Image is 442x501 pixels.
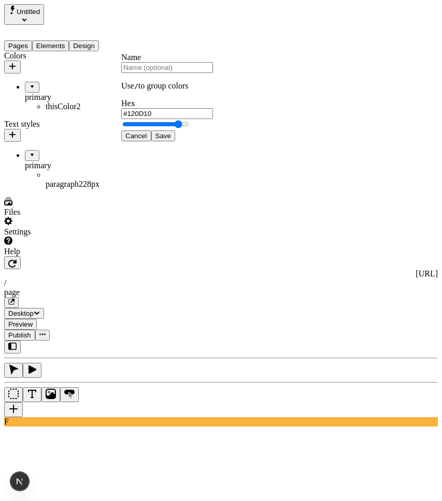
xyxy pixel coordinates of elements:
[46,102,129,111] div: thisColor2
[83,180,99,188] span: 28 px
[4,51,129,61] div: Colors
[23,387,41,402] button: Text
[25,161,129,170] div: primary
[46,180,129,189] div: paragraph2
[4,387,23,402] button: Box
[155,132,171,140] span: Save
[8,331,31,339] span: Publish
[121,62,213,73] input: Name (optional)
[4,227,129,237] div: Settings
[4,247,129,256] div: Help
[60,387,79,402] button: Button
[4,40,32,51] button: Pages
[4,208,129,217] div: Files
[4,120,129,129] div: Text styles
[8,320,33,328] span: Preview
[32,40,69,51] button: Elements
[4,308,44,319] button: Desktop
[4,278,438,288] div: /
[69,40,99,51] button: Design
[4,269,438,278] div: [URL]
[151,130,175,141] button: Save
[121,81,213,91] p: Use to group colors
[4,8,151,18] p: Cookie Test Route
[121,99,213,108] div: Hex
[17,8,40,16] span: Untitled
[4,417,438,426] div: F
[4,319,37,330] button: Preview
[41,387,60,402] button: Image
[134,82,138,90] code: /
[8,310,34,317] span: Desktop
[121,53,213,62] div: Name
[4,4,44,25] button: Select site
[25,93,129,102] div: primary
[125,132,147,140] span: Cancel
[4,288,438,297] div: page
[121,130,151,141] button: Cancel
[4,330,35,341] button: Publish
